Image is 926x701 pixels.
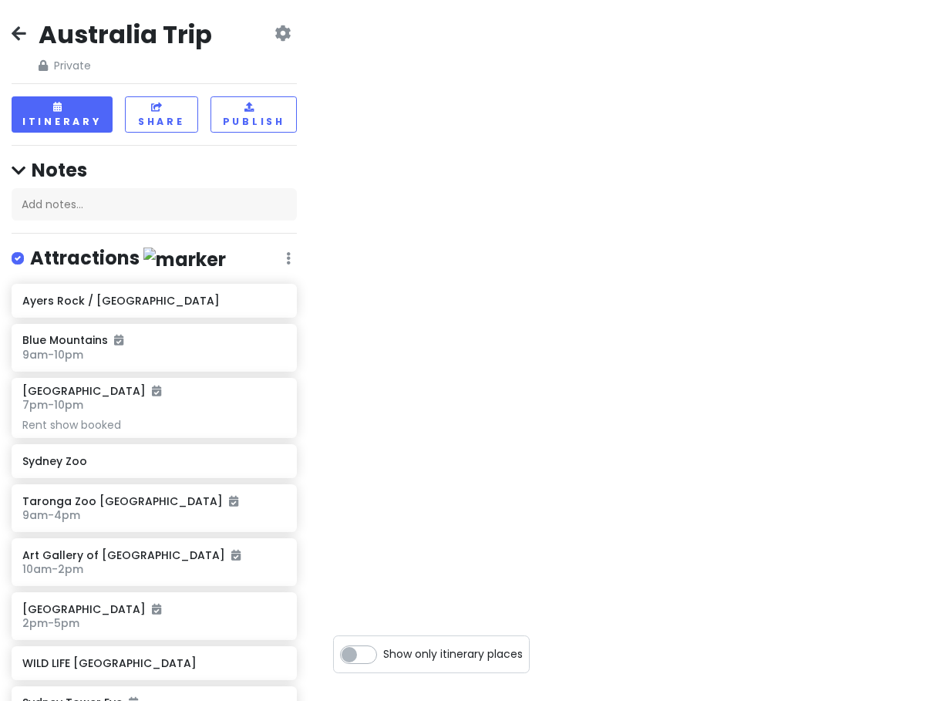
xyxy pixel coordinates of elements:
[231,550,241,561] i: Added to itinerary
[210,96,297,133] button: Publish
[22,507,80,523] span: 9am - 4pm
[12,188,297,221] div: Add notes...
[22,615,79,631] span: 2pm - 5pm
[22,494,286,508] h6: Taronga Zoo [GEOGRAPHIC_DATA]
[22,347,83,362] span: 9am - 10pm
[30,246,226,271] h4: Attractions
[114,335,123,345] i: Added to itinerary
[22,656,286,670] h6: WILD LIFE [GEOGRAPHIC_DATA]
[383,645,523,662] span: Show only itinerary places
[125,96,199,133] button: Share
[39,19,212,51] h2: Australia Trip
[22,454,286,468] h6: Sydney Zoo
[143,248,226,271] img: marker
[22,333,286,347] h6: Blue Mountains
[152,604,161,615] i: Added to itinerary
[152,386,161,396] i: Added to itinerary
[22,548,286,562] h6: Art Gallery of [GEOGRAPHIC_DATA]
[22,397,83,413] span: 7pm - 10pm
[22,561,83,577] span: 10am - 2pm
[22,602,286,616] h6: [GEOGRAPHIC_DATA]
[22,418,286,432] div: Rent show booked
[39,57,212,74] span: Private
[22,384,161,398] h6: [GEOGRAPHIC_DATA]
[12,96,113,133] button: Itinerary
[229,496,238,507] i: Added to itinerary
[22,294,286,308] h6: Ayers Rock / [GEOGRAPHIC_DATA]
[12,158,297,182] h4: Notes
